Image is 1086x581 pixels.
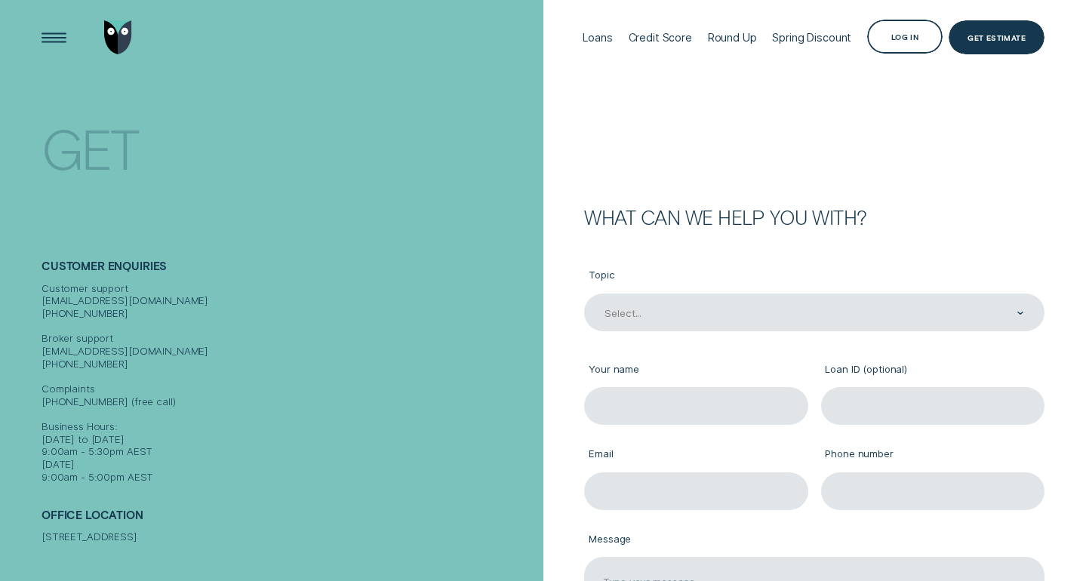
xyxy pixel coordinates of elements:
[42,530,537,543] div: [STREET_ADDRESS]
[867,20,943,54] button: Log in
[584,352,808,387] label: Your name
[583,31,612,44] div: Loans
[42,509,537,531] h2: Office Location
[821,352,1044,387] label: Loan ID (optional)
[584,207,1044,226] h2: What can we help you with?
[821,438,1044,472] label: Phone number
[605,306,641,319] div: Select...
[584,259,1044,294] label: Topic
[949,20,1044,54] a: Get Estimate
[584,523,1044,558] label: Message
[42,103,537,207] h1: Get In Touch
[708,31,757,44] div: Round Up
[772,31,851,44] div: Spring Discount
[629,31,692,44] div: Credit Score
[42,282,537,484] div: Customer support [EMAIL_ADDRESS][DOMAIN_NAME] [PHONE_NUMBER] Broker support [EMAIL_ADDRESS][DOMAI...
[584,438,808,472] label: Email
[42,121,138,174] div: Get
[104,20,132,54] img: Wisr
[42,260,537,282] h2: Customer Enquiries
[37,20,71,54] button: Open Menu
